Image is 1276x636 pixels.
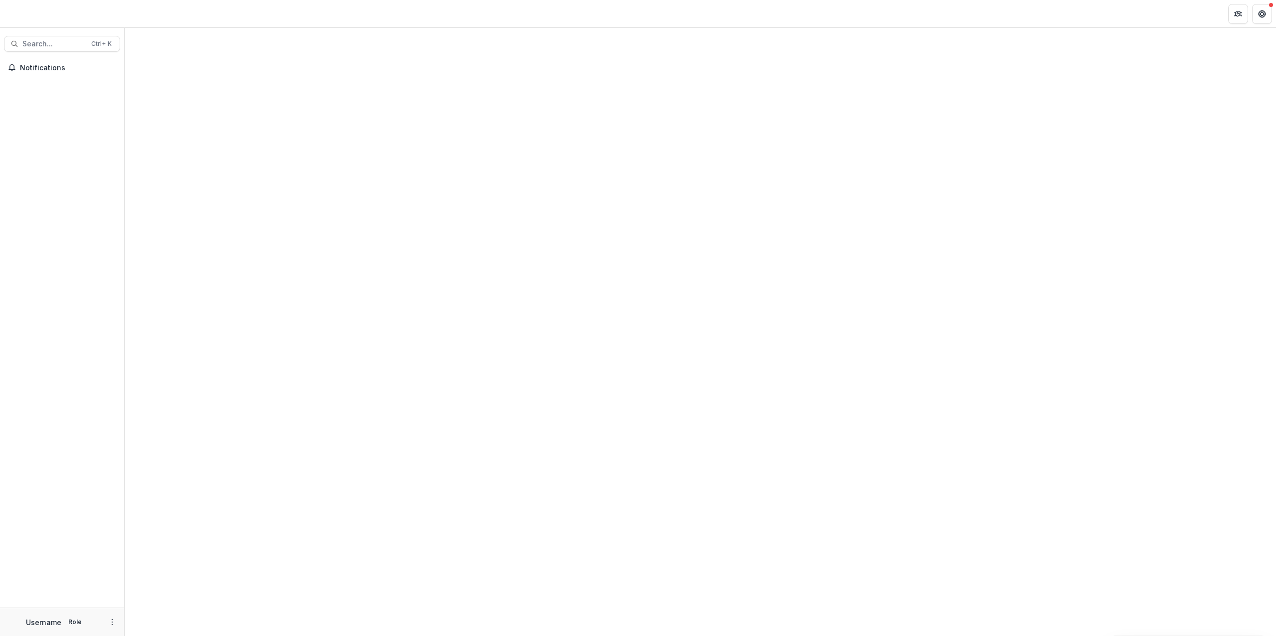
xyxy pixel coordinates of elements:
button: Search... [4,36,120,52]
span: Notifications [20,64,116,72]
button: Notifications [4,60,120,76]
div: Ctrl + K [89,38,114,49]
nav: breadcrumb [129,6,171,21]
button: More [106,616,118,628]
p: Role [65,618,85,627]
button: Partners [1228,4,1248,24]
button: Get Help [1252,4,1272,24]
p: Username [26,617,61,628]
span: Search... [22,40,85,48]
